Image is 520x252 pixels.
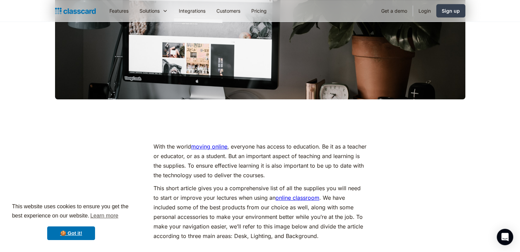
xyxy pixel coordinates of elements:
div: Solutions [134,3,173,18]
p: With the world , everyone has access to education. Be it as a teacher or educator, or as a studen... [154,142,366,180]
div: Open Intercom Messenger [497,229,513,245]
a: Customers [211,3,246,18]
p: This short article gives you a comprehensive list of all the supplies you will need to start or i... [154,183,366,241]
a: moving online [191,143,227,150]
a: Get a demo [376,3,413,18]
div: Sign up [442,7,460,14]
span: This website uses cookies to ensure you get the best experience on our website. [12,202,130,221]
a: home [55,6,96,16]
a: Integrations [173,3,211,18]
a: dismiss cookie message [47,226,95,240]
a: learn more about cookies [89,211,119,221]
div: cookieconsent [5,196,137,247]
a: Login [413,3,436,18]
a: Pricing [246,3,272,18]
a: online classroom [276,194,319,201]
a: Features [104,3,134,18]
a: Sign up [436,4,465,17]
div: Solutions [139,7,160,14]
